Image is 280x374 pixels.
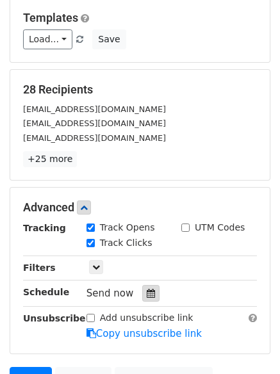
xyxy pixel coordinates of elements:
[23,83,257,97] h5: 28 Recipients
[23,118,166,128] small: [EMAIL_ADDRESS][DOMAIN_NAME]
[23,11,78,24] a: Templates
[23,133,166,143] small: [EMAIL_ADDRESS][DOMAIN_NAME]
[100,311,194,325] label: Add unsubscribe link
[23,313,86,323] strong: Unsubscribe
[23,29,72,49] a: Load...
[23,287,69,297] strong: Schedule
[23,151,77,167] a: +25 more
[86,288,134,299] span: Send now
[23,263,56,273] strong: Filters
[23,200,257,215] h5: Advanced
[195,221,245,234] label: UTM Codes
[216,313,280,374] iframe: Chat Widget
[86,328,202,339] a: Copy unsubscribe link
[100,236,152,250] label: Track Clicks
[23,223,66,233] strong: Tracking
[100,221,155,234] label: Track Opens
[23,104,166,114] small: [EMAIL_ADDRESS][DOMAIN_NAME]
[92,29,126,49] button: Save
